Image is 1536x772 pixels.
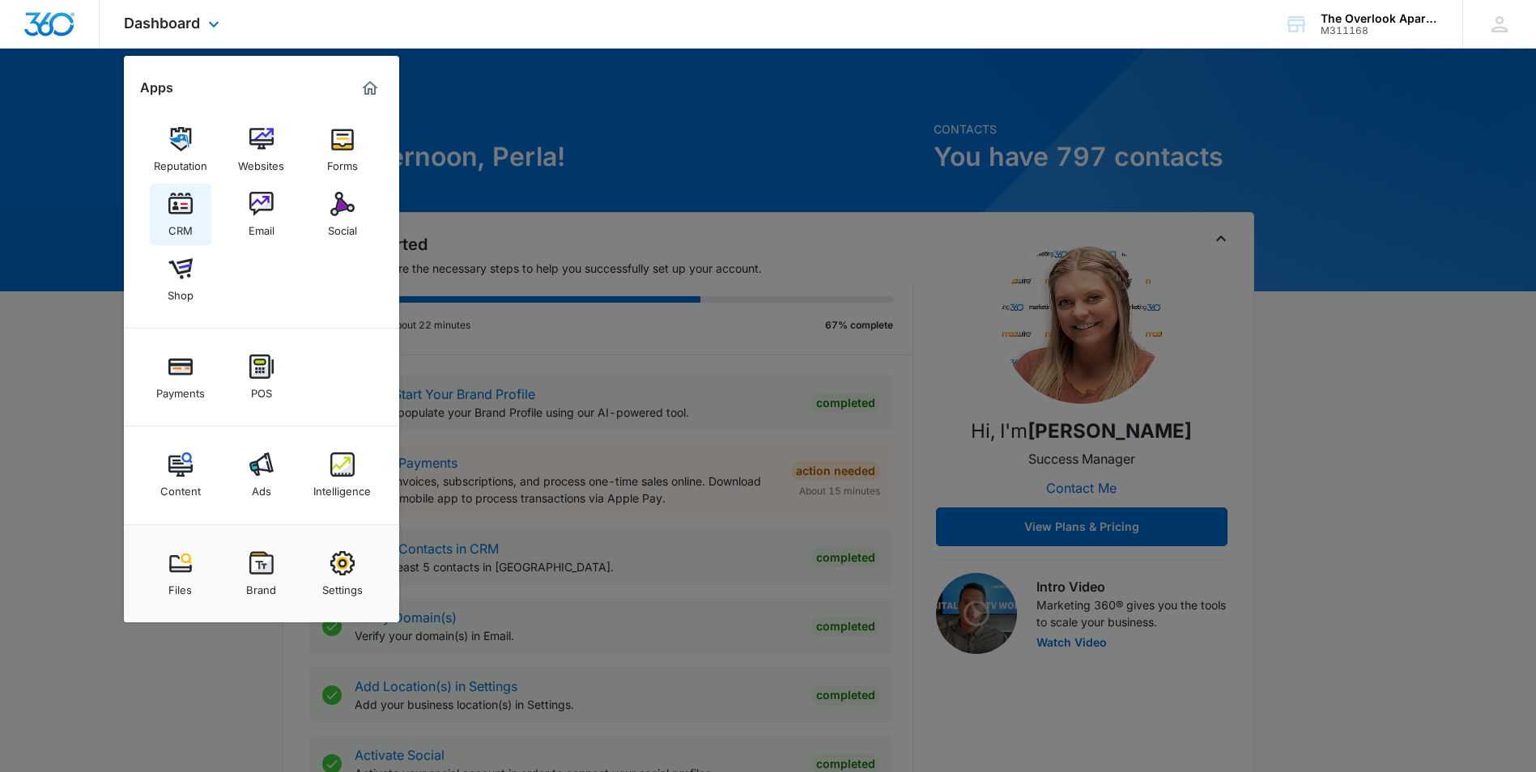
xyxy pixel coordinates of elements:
[327,151,358,172] div: Forms
[312,543,373,604] a: Settings
[150,119,211,180] a: Reputation
[168,281,194,302] div: Shop
[231,444,292,506] a: Ads
[238,151,284,172] div: Websites
[328,216,357,237] div: Social
[313,477,371,498] div: Intelligence
[231,184,292,245] a: Email
[231,346,292,408] a: POS
[312,444,373,506] a: Intelligence
[251,379,272,400] div: POS
[322,575,363,596] div: Settings
[312,119,373,180] a: Forms
[150,184,211,245] a: CRM
[124,15,200,32] span: Dashboard
[150,543,211,604] a: Files
[168,575,192,596] div: Files
[150,248,211,310] a: Shop
[357,75,383,101] a: Marketing 360® Dashboard
[160,477,201,498] div: Content
[249,216,274,237] div: Email
[231,543,292,604] a: Brand
[156,379,205,400] div: Payments
[154,151,207,172] div: Reputation
[1321,12,1439,25] div: account name
[168,216,193,237] div: CRM
[252,477,271,498] div: Ads
[246,575,276,596] div: Brand
[312,184,373,245] a: Social
[150,444,211,506] a: Content
[1321,25,1439,36] div: account id
[231,119,292,180] a: Websites
[140,80,173,95] h2: Apps
[150,346,211,408] a: Payments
